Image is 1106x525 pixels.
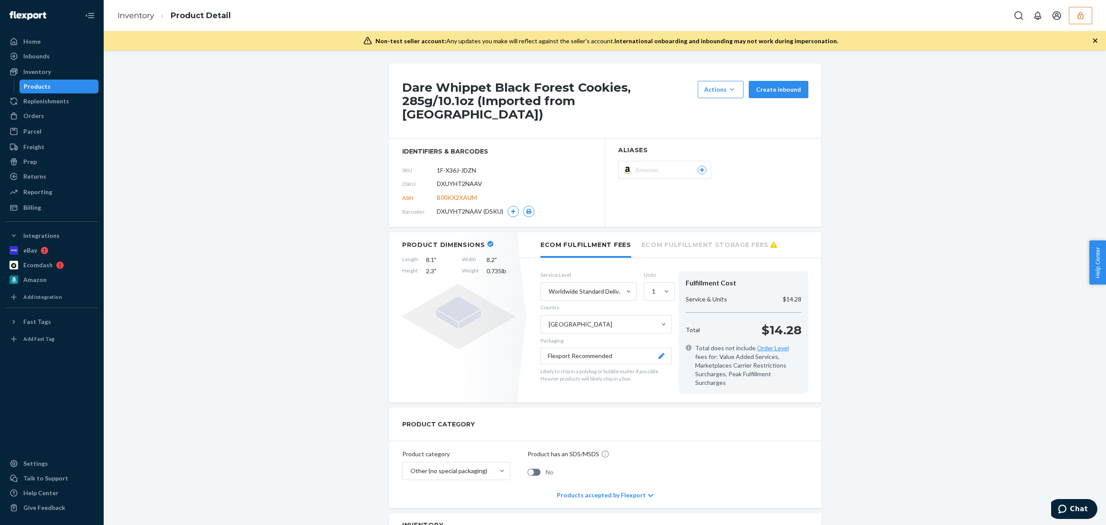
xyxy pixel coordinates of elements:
div: Freight [23,143,44,151]
button: Close Navigation [81,7,99,24]
p: $14.28 [762,321,801,339]
p: Product category [402,450,510,458]
li: Ecom Fulfillment Fees [540,232,631,258]
div: Other (no special packaging) [410,467,487,475]
span: identifiers & barcodes [402,147,592,156]
span: B00KX2XAUM [437,193,477,202]
h2: Product Dimensions [402,241,485,249]
button: Help Center [1089,240,1106,285]
span: International onboarding and inbounding may not work during impersonation. [614,37,838,45]
div: Inbounds [23,52,50,61]
a: Products [19,80,99,93]
span: Total does not include fees for: Value Added Services, Marketplaces Carrier Restrictions Surcharg... [695,344,801,387]
div: Amazon [23,275,47,284]
img: Flexport logo [10,11,46,20]
span: Length [402,256,418,264]
div: Worldwide Standard Delivered Duty Unpaid [549,287,625,296]
span: 0.735 lb [486,267,515,275]
h2: PRODUCT CATEGORY [402,416,475,432]
div: Help Center [23,489,58,497]
div: Add Integration [23,293,62,301]
div: Fulfillment Cost [686,278,801,288]
button: Actions [698,81,744,98]
button: Create inbound [749,81,808,98]
a: Inbounds [5,49,99,63]
span: 8.2 [486,256,515,264]
button: Open Search Box [1010,7,1027,24]
div: Products accepted by Flexport [557,482,653,508]
h2: Aliases [618,147,808,154]
div: Country [540,303,559,312]
button: Fast Tags [5,315,99,329]
a: Order Level [757,344,789,352]
a: Help Center [5,486,99,500]
ol: breadcrumbs [111,3,238,29]
span: 8.1 [426,256,454,264]
div: Prep [23,157,37,166]
label: Service Level [540,271,637,279]
div: Returns [23,172,46,181]
span: Width [462,256,479,264]
iframe: Opens a widget where you can chat to one of our agents [1051,499,1097,521]
a: Inventory [118,11,154,20]
div: Ecomdash [23,261,53,269]
div: eBay [23,246,37,255]
button: Integrations [5,229,99,243]
span: Height [402,267,418,275]
a: Inventory [5,65,99,79]
div: [GEOGRAPHIC_DATA] [549,320,612,329]
a: Prep [5,155,99,169]
span: DSKU [402,180,437,188]
div: Replenishments [23,97,69,106]
div: Products [24,82,51,91]
span: No [546,468,553,477]
span: ASIN [402,194,437,202]
a: Orders [5,109,99,123]
span: " [495,256,497,263]
label: Units [644,271,672,279]
a: Freight [5,140,99,154]
div: Give Feedback [23,503,65,512]
div: Billing [23,203,41,212]
a: Settings [5,457,99,471]
button: Flexport Recommended [540,348,672,364]
span: " [434,256,436,263]
div: Settings [23,459,48,468]
span: DXUYHT2NAAV [437,179,482,188]
div: Parcel [23,127,41,136]
div: Reporting [23,188,52,196]
a: Product Detail [171,11,231,20]
a: Parcel [5,125,99,138]
a: Ecomdash [5,258,99,272]
span: " [434,267,436,275]
input: 1 [651,287,652,296]
div: Fast Tags [23,317,51,326]
span: Amazon [635,166,661,174]
div: Orders [23,112,44,120]
span: 2.3 [426,267,454,275]
a: Billing [5,201,99,214]
button: Give Feedback [5,501,99,515]
span: Weight [462,267,479,275]
button: Amazon [618,161,711,179]
div: Home [23,37,41,46]
a: Amazon [5,273,99,287]
p: $14.28 [783,295,801,304]
a: Add Integration [5,290,99,304]
a: Returns [5,170,99,183]
li: Ecom Fulfillment Storage Fees [642,232,777,256]
input: Worldwide Standard Delivered Duty Unpaid [548,287,549,296]
button: Open notifications [1029,7,1046,24]
a: Replenishments [5,94,99,108]
p: Likely to ship in a polybag or bubble mailer if possible. Heavier products will likely ship in a ... [540,368,672,382]
div: Inventory [23,67,51,76]
span: Barcodes [402,208,437,215]
input: Other (no special packaging) [410,467,410,475]
div: Integrations [23,231,60,240]
button: Talk to Support [5,471,99,485]
span: Non-test seller account: [375,37,446,45]
span: DXUYHT2NAAV (DSKU) [437,207,503,216]
div: Actions [704,85,737,94]
p: Product has an SDS/MSDS [528,450,599,458]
